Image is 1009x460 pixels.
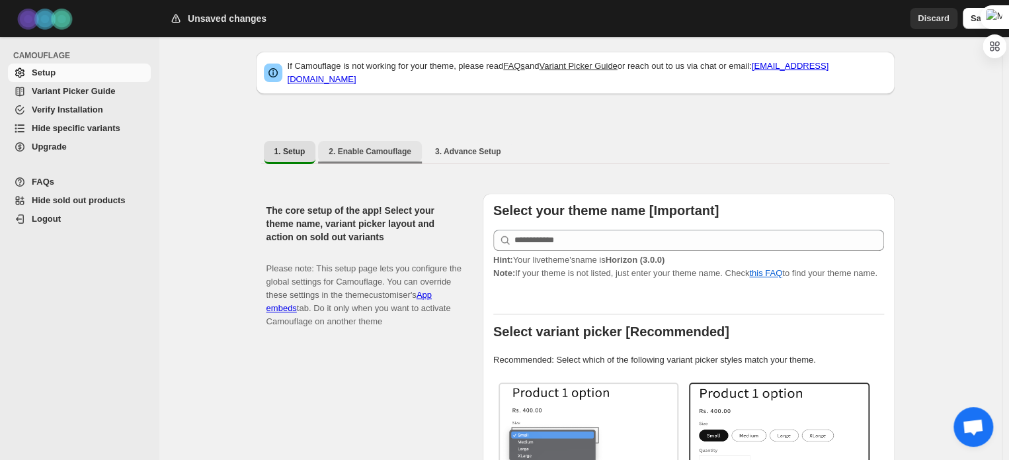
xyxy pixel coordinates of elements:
[493,353,884,367] p: Recommended: Select which of the following variant picker styles match your theme.
[493,255,513,265] strong: Hint:
[8,210,151,228] a: Logout
[971,12,990,25] span: Save
[32,68,56,77] span: Setup
[8,191,151,210] a: Hide sold out products
[493,253,884,280] p: If your theme is not listed, just enter your theme name. Check to find your theme name.
[329,146,411,157] span: 2. Enable Camouflage
[288,60,887,86] p: If Camouflage is not working for your theme, please read and or reach out to us via chat or email:
[32,214,61,224] span: Logout
[539,61,617,71] a: Variant Picker Guide
[32,142,67,152] span: Upgrade
[32,195,126,205] span: Hide sold out products
[8,101,151,119] a: Verify Installation
[953,407,993,447] div: Mở cuộc trò chuyện
[493,268,515,278] strong: Note:
[8,173,151,191] a: FAQs
[32,177,54,187] span: FAQs
[8,138,151,156] a: Upgrade
[32,123,120,133] span: Hide specific variants
[13,50,152,61] span: CAMOUFLAGE
[274,146,305,157] span: 1. Setup
[963,8,998,29] button: Save
[605,255,665,265] strong: Horizon (3.0.0)
[503,61,525,71] a: FAQs
[910,8,957,29] button: Discard
[8,82,151,101] a: Variant Picker Guide
[32,86,115,96] span: Variant Picker Guide
[266,249,462,328] p: Please note: This setup page lets you configure the global settings for Camouflage. You can overr...
[8,64,151,82] a: Setup
[493,324,729,339] b: Select variant picker [Recommended]
[8,119,151,138] a: Hide specific variants
[188,12,266,25] h2: Unsaved changes
[749,268,782,278] a: this FAQ
[493,255,665,265] span: Your live theme's name is
[266,204,462,244] h2: The core setup of the app! Select your theme name, variant picker layout and action on sold out v...
[918,12,949,25] span: Discard
[493,203,719,218] b: Select your theme name [Important]
[32,105,103,115] span: Verify Installation
[435,146,501,157] span: 3. Advance Setup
